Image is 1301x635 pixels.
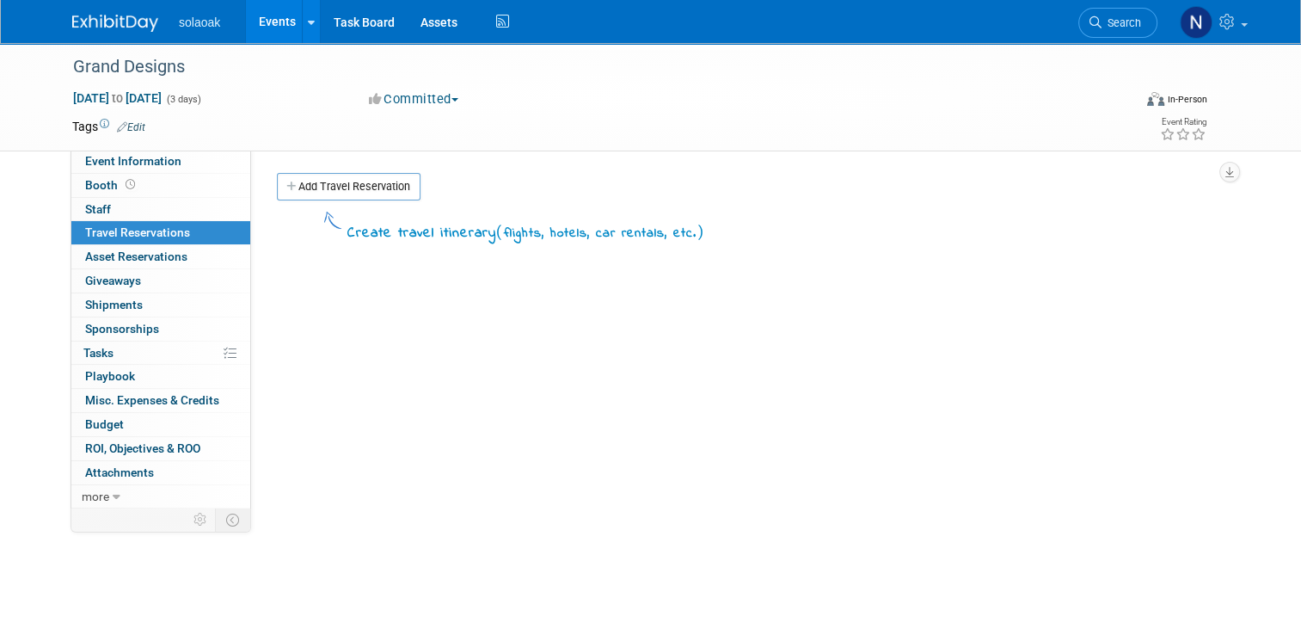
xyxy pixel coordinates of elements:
a: ROI, Objectives & ROO [71,437,250,460]
span: Attachments [85,465,154,479]
span: Giveaways [85,274,141,287]
span: Shipments [85,298,143,311]
td: Tags [72,118,145,135]
a: Shipments [71,293,250,317]
div: Event Rating [1160,118,1206,126]
span: ( [496,223,504,240]
a: Playbook [71,365,250,388]
span: Budget [85,417,124,431]
a: Asset Reservations [71,245,250,268]
span: Booth [85,178,138,192]
span: Travel Reservations [85,225,190,239]
td: Personalize Event Tab Strip [186,509,216,531]
span: flights, hotels, car rentals, etc. [504,224,697,243]
a: Giveaways [71,269,250,293]
span: [DATE] [DATE] [72,90,163,106]
span: Booth not reserved yet [122,178,138,191]
a: Sponsorships [71,317,250,341]
span: Misc. Expenses & Credits [85,393,219,407]
button: Committed [363,90,465,108]
a: Misc. Expenses & Credits [71,389,250,412]
span: Asset Reservations [85,250,187,263]
a: Event Information [71,150,250,173]
div: Create travel itinerary [347,221,704,244]
span: (3 days) [165,94,201,105]
a: Search [1078,8,1157,38]
img: Format-Inperson.png [1147,92,1164,106]
td: Toggle Event Tabs [216,509,251,531]
span: to [109,91,126,105]
span: solaoak [179,15,220,29]
span: Staff [85,202,111,216]
span: more [82,490,109,503]
div: In-Person [1167,93,1207,106]
img: nicolajayne Farley [1180,6,1212,39]
div: Event Format [1040,89,1207,115]
a: Add Travel Reservation [277,173,420,200]
a: Budget [71,413,250,436]
img: ExhibitDay [72,15,158,32]
span: ) [697,223,704,240]
span: Search [1102,16,1141,29]
span: ROI, Objectives & ROO [85,441,200,455]
span: Playbook [85,369,135,383]
a: more [71,485,250,509]
span: Tasks [83,346,114,360]
a: Booth [71,174,250,197]
div: Grand Designs [67,52,1111,83]
a: Travel Reservations [71,221,250,244]
a: Tasks [71,342,250,365]
span: Event Information [85,154,181,168]
a: Attachments [71,461,250,484]
span: Sponsorships [85,322,159,336]
a: Edit [117,121,145,133]
a: Staff [71,198,250,221]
